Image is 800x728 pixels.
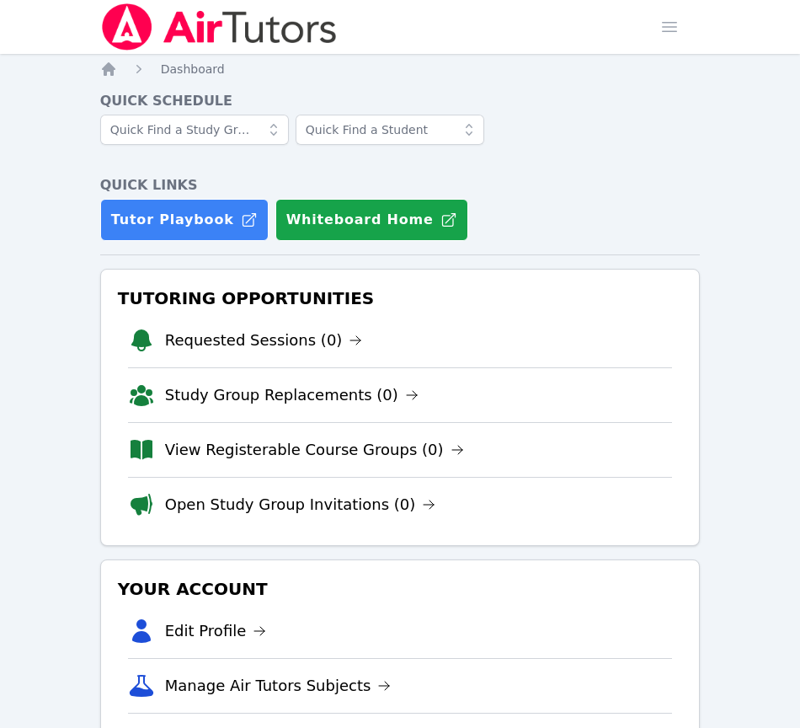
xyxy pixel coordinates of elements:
[165,493,436,517] a: Open Study Group Invitations (0)
[165,383,419,407] a: Study Group Replacements (0)
[165,329,363,352] a: Requested Sessions (0)
[165,438,464,462] a: View Registerable Course Groups (0)
[100,91,701,111] h4: Quick Schedule
[100,115,289,145] input: Quick Find a Study Group
[100,61,701,78] nav: Breadcrumb
[100,175,701,195] h4: Quick Links
[275,199,468,241] button: Whiteboard Home
[115,574,686,604] h3: Your Account
[296,115,484,145] input: Quick Find a Student
[161,61,225,78] a: Dashboard
[165,674,392,698] a: Manage Air Tutors Subjects
[115,283,686,313] h3: Tutoring Opportunities
[100,199,269,241] a: Tutor Playbook
[165,619,267,643] a: Edit Profile
[161,62,225,76] span: Dashboard
[100,3,339,51] img: Air Tutors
